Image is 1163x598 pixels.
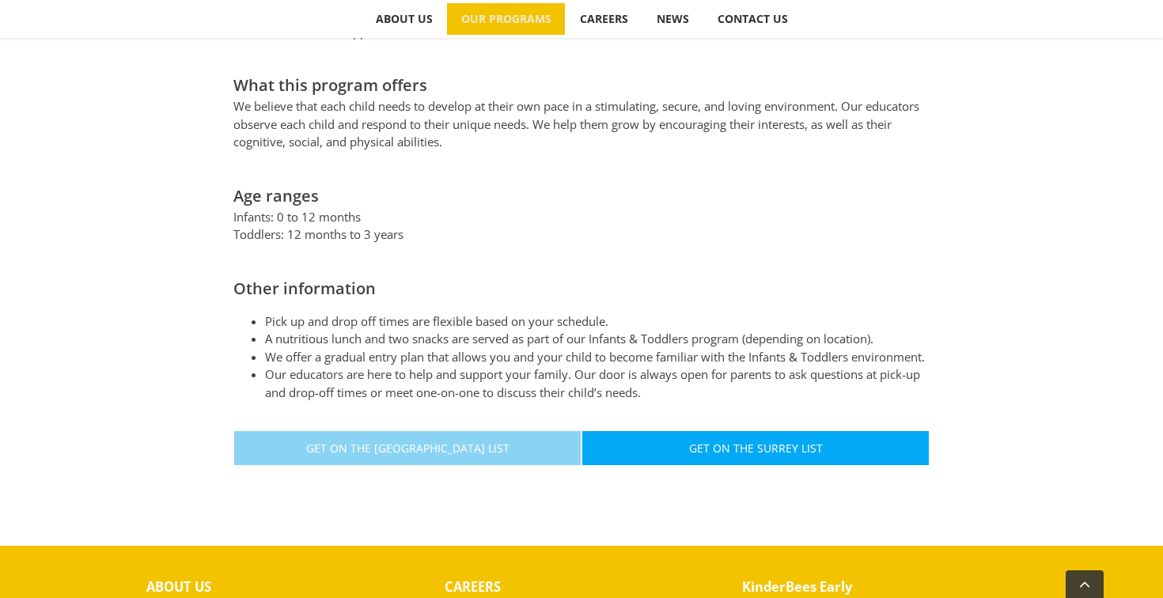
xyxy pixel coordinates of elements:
[265,312,930,331] li: Pick up and drop off times are flexible based on your schedule.
[233,430,581,466] a: Get On The [GEOGRAPHIC_DATA] List
[265,330,930,348] li: A nutritious lunch and two snacks are served as part of our Infants & Toddlers program (depending...
[233,74,930,97] h2: What this program offers
[447,3,565,35] a: OUR PROGRAMS
[376,13,433,25] span: ABOUT US
[657,13,689,25] span: NEWS
[581,430,930,466] a: Get On The Surrey List
[703,3,801,35] a: CONTACT US
[306,441,510,455] span: Get On The [GEOGRAPHIC_DATA] List
[445,577,501,596] strong: CAREERS
[580,13,628,25] span: CAREERS
[233,208,930,244] p: Infants: 0 to 12 months Toddlers: 12 months to 3 years
[362,3,446,35] a: ABOUT US
[642,3,703,35] a: NEWS
[461,13,551,25] span: OUR PROGRAMS
[233,97,930,151] p: We believe that each child needs to develop at their own pace in a stimulating, secure, and lovin...
[265,365,930,401] li: Our educators are here to help and support your family. Our door is always open for parents to as...
[146,577,211,596] strong: ABOUT US
[566,3,642,35] a: CAREERS
[233,184,930,208] h2: Age ranges
[718,13,788,25] span: CONTACT US
[689,441,823,455] span: Get On The Surrey List
[233,277,930,301] h2: Other information
[265,348,930,366] li: We offer a gradual entry plan that allows you and your child to become familiar with the Infants ...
